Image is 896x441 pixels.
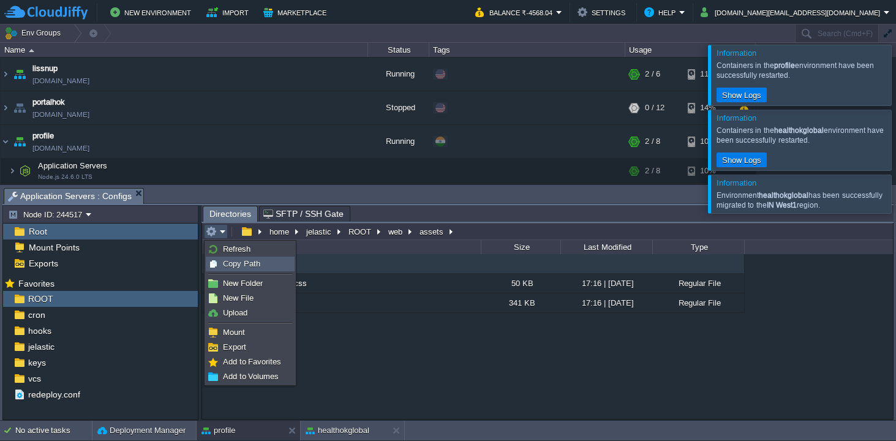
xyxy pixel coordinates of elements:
[645,91,664,124] div: 0 / 12
[223,259,260,268] span: Copy Path
[481,293,560,312] div: 341 KB
[1,43,367,57] div: Name
[688,159,728,183] div: 10%
[701,5,884,20] button: [DOMAIN_NAME][EMAIL_ADDRESS][DOMAIN_NAME]
[8,189,132,204] span: Application Servers : Configs
[223,244,250,254] span: Refresh
[37,161,109,170] a: Application ServersNode.js 24.6.0 LTS
[223,279,263,288] span: New Folder
[32,62,58,75] a: lissnup
[644,5,679,20] button: Help
[206,326,294,339] a: Mount
[11,125,28,158] img: AMDAwAAAACH5BAEAAAAALAAAAAABAAEAAAICRAEAOw==
[26,226,49,237] a: Root
[32,75,89,87] a: [DOMAIN_NAME]
[4,5,88,20] img: CloudJiffy
[767,201,797,209] b: IN West1
[26,373,43,384] a: vcs
[475,5,556,20] button: Balance ₹-4568.04
[223,293,254,303] span: New File
[32,130,54,142] span: profile
[718,154,765,165] button: Show Logs
[652,293,744,312] div: Regular File
[32,96,65,108] a: portalhok
[347,226,374,237] button: ROOT
[268,226,292,237] button: home
[206,370,294,383] a: Add to Volumes
[645,58,660,91] div: 2 / 6
[717,178,756,187] span: Information
[717,113,756,123] span: Information
[26,389,82,400] a: redeploy.conf
[304,226,334,237] button: jelastic
[26,242,81,253] a: Mount Points
[386,226,405,237] button: web
[1,58,10,91] img: AMDAwAAAACH5BAEAAAAALAAAAAABAAEAAAICRAEAOw==
[26,325,53,336] a: hooks
[9,159,16,183] img: AMDAwAAAACH5BAEAAAAALAAAAAABAAEAAAICRAEAOw==
[206,306,294,320] a: Upload
[717,61,888,80] div: Containers in the environment have been successfully restarted.
[11,58,28,91] img: AMDAwAAAACH5BAEAAAAALAAAAAABAAEAAAICRAEAOw==
[15,421,92,440] div: No active tasks
[26,309,47,320] a: cron
[206,292,294,305] a: New File
[560,274,652,293] div: 17:16 | [DATE]
[29,49,34,52] img: AMDAwAAAACH5BAEAAAAALAAAAAABAAEAAAICRAEAOw==
[16,279,56,288] a: Favorites
[482,240,560,254] div: Size
[578,5,629,20] button: Settings
[263,206,344,221] span: SFTP / SSH Gate
[37,160,109,171] span: Application Servers
[26,293,55,304] a: ROOT
[306,424,369,437] button: healthokglobal
[202,223,893,240] input: Click to enter the path
[201,424,235,437] button: profile
[26,258,60,269] a: Exports
[368,91,429,124] div: Stopped
[645,125,660,158] div: 2 / 8
[206,341,294,354] a: Export
[206,243,294,256] a: Refresh
[203,240,481,254] div: Name
[223,308,247,317] span: Upload
[32,142,89,154] a: [DOMAIN_NAME]
[4,24,65,42] button: Env Groups
[688,125,728,158] div: 10%
[759,191,808,200] b: healthokglobal
[717,190,888,210] div: Environment has been successfully migrated to the region.
[481,274,560,293] div: 50 KB
[32,108,89,121] a: [DOMAIN_NAME]
[8,209,86,220] button: Node ID: 244517
[223,328,245,337] span: Mount
[26,341,56,352] a: jelastic
[718,89,765,100] button: Show Logs
[688,91,728,124] div: 14%
[688,58,728,91] div: 11%
[560,293,652,312] div: 17:16 | [DATE]
[209,206,251,222] span: Directories
[626,43,755,57] div: Usage
[223,357,281,366] span: Add to Favorites
[1,91,10,124] img: AMDAwAAAACH5BAEAAAAALAAAAAABAAEAAAICRAEAOw==
[717,48,756,58] span: Information
[368,58,429,91] div: Running
[369,43,429,57] div: Status
[368,125,429,158] div: Running
[223,372,279,381] span: Add to Volumes
[223,342,246,352] span: Export
[774,126,824,135] b: healthokglobal
[17,159,34,183] img: AMDAwAAAACH5BAEAAAAALAAAAAABAAEAAAICRAEAOw==
[206,355,294,369] a: Add to Favorites
[430,43,625,57] div: Tags
[38,173,92,181] span: Node.js 24.6.0 LTS
[263,5,330,20] button: Marketplace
